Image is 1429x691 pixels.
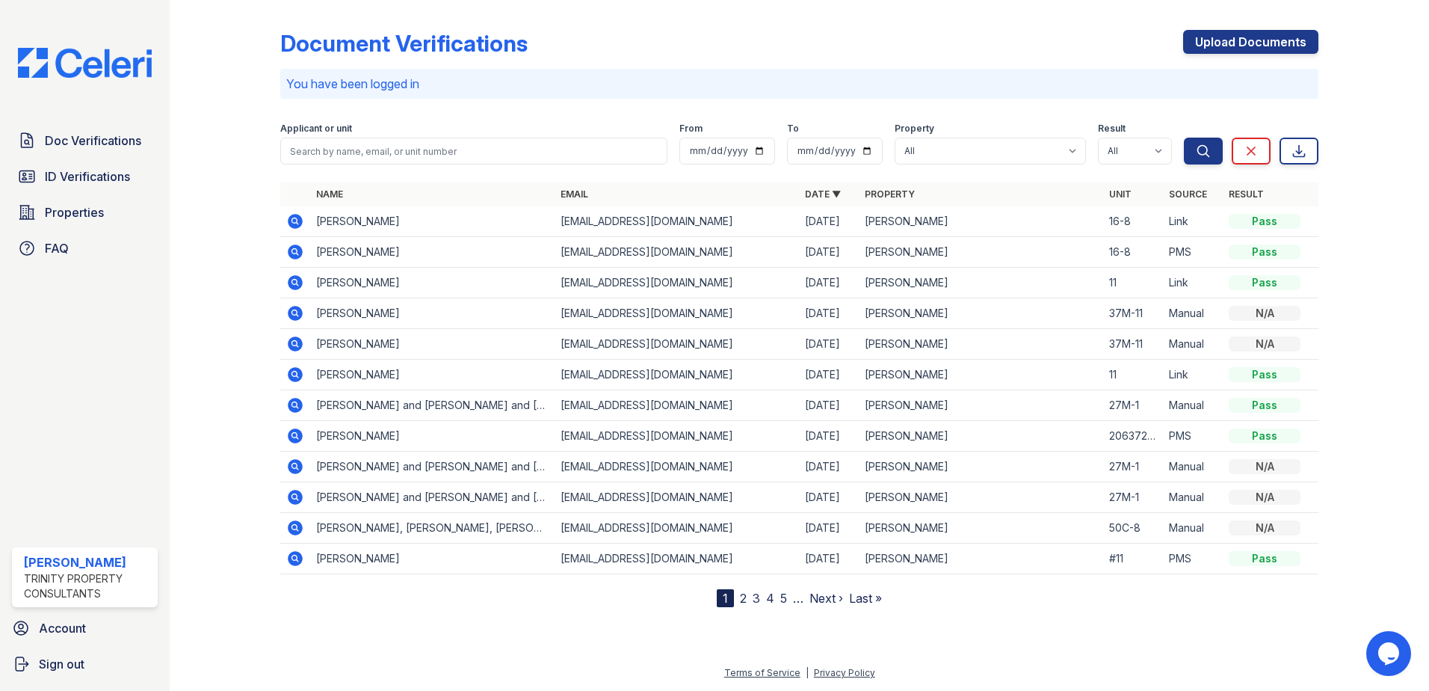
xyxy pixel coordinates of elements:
td: [EMAIL_ADDRESS][DOMAIN_NAME] [555,360,799,390]
td: Manual [1163,452,1223,482]
div: N/A [1229,520,1300,535]
td: Manual [1163,513,1223,544]
td: [PERSON_NAME] and [PERSON_NAME] and [PERSON_NAME] [310,482,555,513]
a: Account [6,613,164,643]
iframe: chat widget [1366,631,1414,676]
a: Source [1169,188,1207,200]
span: Doc Verifications [45,132,141,150]
a: 5 [780,591,787,606]
td: [PERSON_NAME] [310,421,555,452]
div: Pass [1229,429,1300,443]
div: Pass [1229,551,1300,566]
label: Applicant or unit [280,123,352,135]
td: [DATE] [799,298,859,329]
td: 27M-1 [1103,390,1163,421]
a: Upload Documents [1183,30,1318,54]
div: Pass [1229,367,1300,382]
td: [DATE] [799,206,859,237]
input: Search by name, email, or unit number [280,138,667,165]
td: [PERSON_NAME] and [PERSON_NAME] and [PERSON_NAME] [310,390,555,421]
td: 37M-11 [1103,329,1163,360]
td: [EMAIL_ADDRESS][DOMAIN_NAME] [555,452,799,482]
div: [PERSON_NAME] [24,553,152,571]
td: [PERSON_NAME] and [PERSON_NAME] and [PERSON_NAME] [310,452,555,482]
td: [DATE] [799,237,859,268]
a: Property [865,188,915,200]
td: [EMAIL_ADDRESS][DOMAIN_NAME] [555,544,799,574]
td: 11 [1103,360,1163,390]
td: [EMAIL_ADDRESS][DOMAIN_NAME] [555,298,799,329]
p: You have been logged in [286,75,1312,93]
td: 50C-8 [1103,513,1163,544]
td: PMS [1163,237,1223,268]
td: [EMAIL_ADDRESS][DOMAIN_NAME] [555,513,799,544]
td: [DATE] [799,452,859,482]
a: 3 [753,591,760,606]
a: Date ▼ [805,188,841,200]
a: ID Verifications [12,162,158,191]
td: [PERSON_NAME] [859,513,1103,544]
td: 37M-11 [1103,298,1163,329]
td: [PERSON_NAME], [PERSON_NAME], [PERSON_NAME], [PERSON_NAME] [310,513,555,544]
td: [PERSON_NAME] [859,237,1103,268]
td: Link [1163,268,1223,298]
td: 16-8 [1103,206,1163,237]
td: [EMAIL_ADDRESS][DOMAIN_NAME] [555,482,799,513]
td: [PERSON_NAME] [859,298,1103,329]
td: [EMAIL_ADDRESS][DOMAIN_NAME] [555,206,799,237]
td: [EMAIL_ADDRESS][DOMAIN_NAME] [555,390,799,421]
label: Result [1098,123,1126,135]
td: [EMAIL_ADDRESS][DOMAIN_NAME] [555,268,799,298]
span: Properties [45,203,104,221]
div: Pass [1229,275,1300,290]
td: [EMAIL_ADDRESS][DOMAIN_NAME] [555,421,799,452]
td: #11 [1103,544,1163,574]
td: [PERSON_NAME] [859,206,1103,237]
td: [DATE] [799,513,859,544]
td: [PERSON_NAME] [310,360,555,390]
a: Result [1229,188,1264,200]
td: [PERSON_NAME] [310,268,555,298]
td: [DATE] [799,360,859,390]
td: [DATE] [799,390,859,421]
td: [PERSON_NAME] [310,298,555,329]
td: [PERSON_NAME] [859,421,1103,452]
label: To [787,123,799,135]
img: CE_Logo_Blue-a8612792a0a2168367f1c8372b55b34899dd931a85d93a1a3d3e32e68fde9ad4.png [6,48,164,78]
td: Link [1163,206,1223,237]
td: [PERSON_NAME] [310,329,555,360]
div: N/A [1229,490,1300,505]
td: PMS [1163,544,1223,574]
td: [PERSON_NAME] [310,206,555,237]
div: N/A [1229,306,1300,321]
td: [EMAIL_ADDRESS][DOMAIN_NAME] [555,329,799,360]
div: 1 [717,589,734,607]
span: ID Verifications [45,168,130,185]
a: Terms of Service [724,667,800,678]
td: [PERSON_NAME] [310,237,555,268]
a: Properties [12,197,158,227]
td: [PERSON_NAME] [859,268,1103,298]
td: [EMAIL_ADDRESS][DOMAIN_NAME] [555,237,799,268]
a: FAQ [12,233,158,263]
div: N/A [1229,459,1300,474]
td: [DATE] [799,544,859,574]
a: Email [561,188,588,200]
div: N/A [1229,337,1300,351]
a: Sign out [6,649,164,679]
td: Manual [1163,482,1223,513]
a: 2 [740,591,747,606]
span: … [793,589,803,607]
td: Manual [1163,329,1223,360]
td: [DATE] [799,421,859,452]
div: Trinity Property Consultants [24,571,152,601]
a: Next › [809,591,843,606]
td: 27M-1 [1103,482,1163,513]
div: Pass [1229,398,1300,413]
span: FAQ [45,239,69,257]
label: From [679,123,703,135]
td: PMS [1163,421,1223,452]
td: 11 [1103,268,1163,298]
a: Name [316,188,343,200]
